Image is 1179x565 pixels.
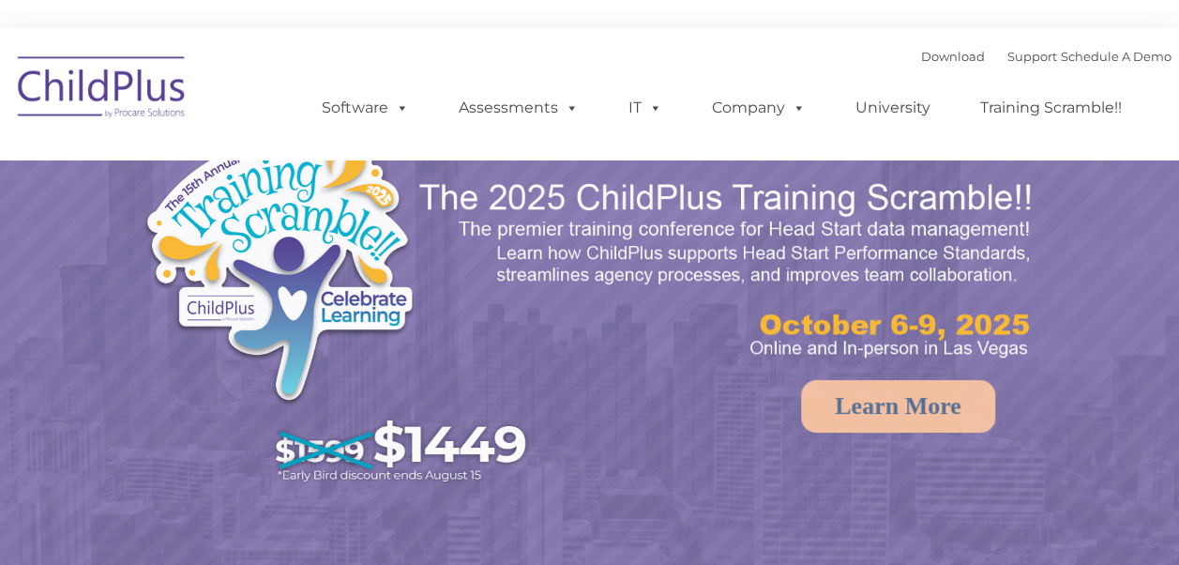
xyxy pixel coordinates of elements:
a: Company [693,89,824,127]
a: Support [1007,49,1057,64]
a: Software [303,89,428,127]
a: Download [921,49,985,64]
font: | [921,49,1171,64]
a: Assessments [440,89,597,127]
img: ChildPlus by Procare Solutions [8,43,196,137]
a: IT [610,89,681,127]
a: Schedule A Demo [1061,49,1171,64]
a: Learn More [801,380,995,433]
a: Training Scramble!! [961,89,1141,127]
a: University [837,89,949,127]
